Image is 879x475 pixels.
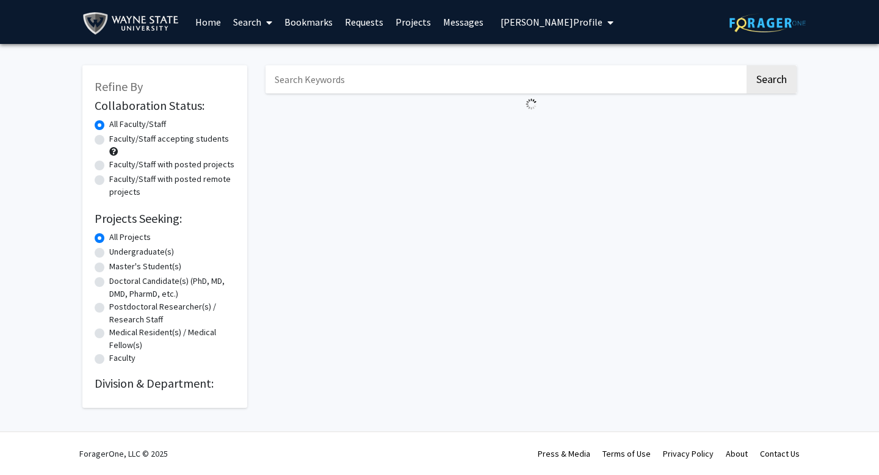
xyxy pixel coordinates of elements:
[109,132,229,145] label: Faculty/Staff accepting students
[109,275,235,300] label: Doctoral Candidate(s) (PhD, MD, DMD, PharmD, etc.)
[109,158,234,171] label: Faculty/Staff with posted projects
[266,115,797,143] nav: Page navigation
[266,65,745,93] input: Search Keywords
[82,10,184,37] img: Wayne State University Logo
[729,13,806,32] img: ForagerOne Logo
[79,432,168,475] div: ForagerOne, LLC © 2025
[95,98,235,113] h2: Collaboration Status:
[109,245,174,258] label: Undergraduate(s)
[109,260,181,273] label: Master's Student(s)
[726,448,748,459] a: About
[389,1,437,43] a: Projects
[109,300,235,326] label: Postdoctoral Researcher(s) / Research Staff
[109,352,136,364] label: Faculty
[189,1,227,43] a: Home
[109,118,166,131] label: All Faculty/Staff
[538,448,590,459] a: Press & Media
[521,93,542,115] img: Loading
[602,448,651,459] a: Terms of Use
[109,231,151,244] label: All Projects
[827,420,870,466] iframe: Chat
[109,173,235,198] label: Faculty/Staff with posted remote projects
[227,1,278,43] a: Search
[95,211,235,226] h2: Projects Seeking:
[109,326,235,352] label: Medical Resident(s) / Medical Fellow(s)
[278,1,339,43] a: Bookmarks
[747,65,797,93] button: Search
[339,1,389,43] a: Requests
[95,376,235,391] h2: Division & Department:
[760,448,800,459] a: Contact Us
[501,16,602,28] span: [PERSON_NAME] Profile
[95,79,143,94] span: Refine By
[437,1,490,43] a: Messages
[663,448,714,459] a: Privacy Policy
